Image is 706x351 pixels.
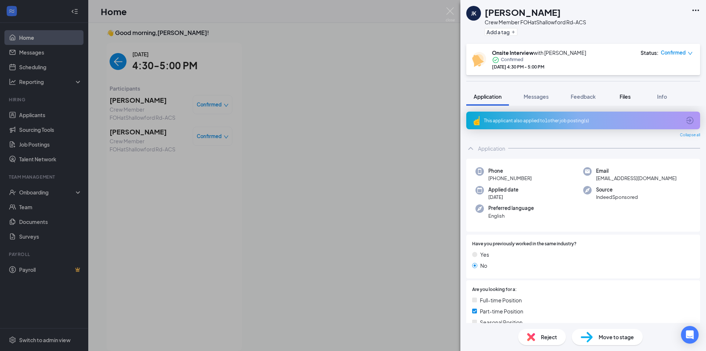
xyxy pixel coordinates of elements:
span: Full-time Position [480,296,522,304]
span: Seasonal Position [480,318,523,326]
span: Yes [480,250,489,259]
svg: Plus [511,30,516,34]
svg: Ellipses [691,6,700,15]
span: [PHONE_NUMBER] [488,175,532,182]
span: Part-time Position [480,307,523,315]
div: Status : [641,49,659,56]
div: JK [471,10,476,17]
span: Applied date [488,186,518,193]
b: Onsite Interview [492,49,534,56]
span: Confirmed [501,56,523,64]
svg: ChevronUp [466,144,475,153]
div: Open Intercom Messenger [681,326,699,344]
span: down [688,51,693,56]
div: Application [478,145,505,152]
div: This applicant also applied to 1 other job posting(s) [484,117,681,124]
h1: [PERSON_NAME] [485,6,561,18]
span: No [480,262,487,270]
span: English [488,212,534,220]
span: Info [657,93,667,100]
span: IndeedSponsored [596,193,638,201]
span: Source [596,186,638,193]
span: Phone [488,167,532,175]
div: [DATE] 4:30 PM - 5:00 PM [492,64,586,70]
span: Confirmed [661,49,686,56]
span: Messages [524,93,549,100]
div: with [PERSON_NAME] [492,49,586,56]
span: Feedback [571,93,596,100]
span: Are you looking for a: [472,286,517,293]
span: Move to stage [599,333,634,341]
span: [EMAIL_ADDRESS][DOMAIN_NAME] [596,175,677,182]
span: Email [596,167,677,175]
span: [DATE] [488,193,518,201]
span: Reject [541,333,557,341]
button: PlusAdd a tag [485,28,517,36]
svg: ArrowCircle [685,116,694,125]
span: Have you previously worked in the same industry? [472,241,577,248]
span: Collapse all [680,132,700,138]
svg: CheckmarkCircle [492,56,499,64]
span: Files [620,93,631,100]
span: Preferred language [488,204,534,212]
div: Crew Member FOH at Shallowford Rd-ACS [485,18,586,26]
span: Application [474,93,502,100]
